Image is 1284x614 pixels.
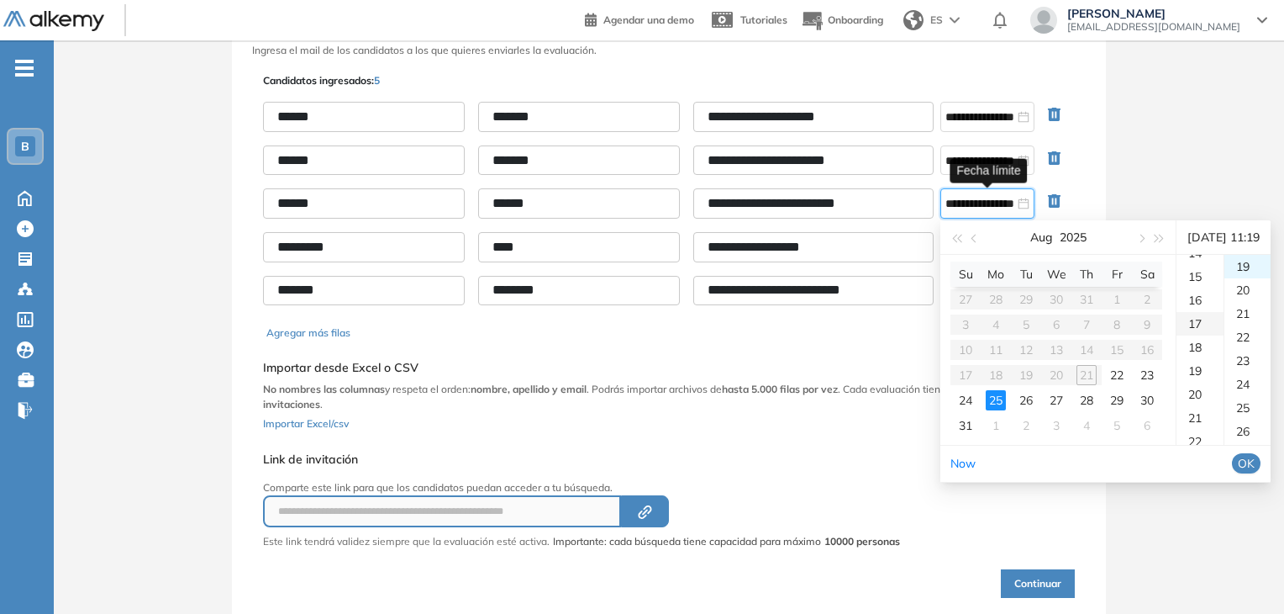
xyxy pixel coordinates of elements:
img: arrow [950,17,960,24]
td: 2025-08-28 [1071,388,1102,413]
div: 19 [1224,255,1271,278]
div: 24 [955,390,976,410]
td: 2025-08-23 [1132,363,1162,388]
div: 31 [955,416,976,436]
td: 2025-08-29 [1102,388,1132,413]
b: No nombres las columnas [263,383,385,395]
button: Continuar [1001,569,1075,598]
td: 2025-09-02 [1011,413,1041,438]
span: Importante: cada búsqueda tiene capacidad para máximo [553,534,900,549]
div: 29 [1107,390,1127,410]
b: nombre, apellido y email [471,383,587,395]
div: 22 [1224,326,1271,349]
p: y respeta el orden: . Podrás importar archivos de . Cada evaluación tiene un . [263,382,1075,412]
button: Onboarding [801,3,883,39]
span: Importar Excel/csv [263,417,349,430]
img: Logo [3,11,104,32]
th: Tu [1011,262,1041,287]
th: Th [1071,262,1102,287]
div: 1 [986,416,1006,436]
button: 2025 [1060,220,1087,254]
p: Candidatos ingresados: [263,73,380,88]
span: Agendar una demo [603,13,694,26]
h5: Link de invitación [263,453,900,467]
td: 2025-09-01 [981,413,1011,438]
div: 22 [1107,365,1127,385]
td: 2025-09-05 [1102,413,1132,438]
a: Now [950,456,976,471]
th: We [1041,262,1071,287]
div: 21 [1176,406,1223,430]
td: 2025-09-06 [1132,413,1162,438]
p: Este link tendrá validez siempre que la evaluación esté activa. [263,534,550,549]
button: Agregar más filas [266,326,350,341]
span: Tutoriales [740,13,787,26]
div: 26 [1016,390,1036,410]
div: Fecha límite [950,158,1027,183]
div: 27 [1046,390,1066,410]
div: 28 [1076,390,1097,410]
th: Su [950,262,981,287]
button: OK [1232,453,1260,474]
th: Sa [1132,262,1162,287]
div: 27 [1224,443,1271,467]
th: Fr [1102,262,1132,287]
b: hasta 5.000 filas por vez [722,383,838,395]
span: [PERSON_NAME] [1067,7,1240,20]
span: 5 [374,74,380,87]
div: 21 [1224,302,1271,326]
strong: 10000 personas [824,535,900,548]
div: 23 [1224,349,1271,373]
td: 2025-08-24 [950,388,981,413]
td: 2025-09-04 [1071,413,1102,438]
div: 23 [1137,365,1157,385]
td: 2025-08-26 [1011,388,1041,413]
div: 20 [1224,278,1271,302]
a: Agendar una demo [585,8,694,29]
h3: Ingresa el mail de los candidatos a los que quieres enviarles la evaluación. [252,45,1086,56]
span: [EMAIL_ADDRESS][DOMAIN_NAME] [1067,20,1240,34]
span: OK [1238,454,1255,473]
div: 26 [1224,420,1271,443]
h5: Importar desde Excel o CSV [263,361,1075,375]
div: 6 [1137,416,1157,436]
td: 2025-09-03 [1041,413,1071,438]
span: ES [930,13,943,28]
div: 4 [1076,416,1097,436]
b: límite de 10.000 invitaciones [263,383,1036,410]
div: 3 [1046,416,1066,436]
p: Comparte este link para que los candidatos puedan acceder a tu búsqueda. [263,480,900,495]
button: Aug [1030,220,1053,254]
div: 18 [1176,336,1223,359]
div: 17 [1176,312,1223,336]
div: 19 [1176,359,1223,383]
div: [DATE] 11:19 [1183,220,1264,254]
div: Widget de chat [1200,533,1284,614]
i: - [15,66,34,70]
td: 2025-08-30 [1132,388,1162,413]
div: 24 [1224,373,1271,396]
div: 22 [1176,430,1223,453]
span: B [21,140,29,153]
td: 2025-08-25 [981,388,1011,413]
span: Onboarding [828,13,883,26]
button: Importar Excel/csv [263,412,349,432]
div: 25 [986,390,1006,410]
td: 2025-08-27 [1041,388,1071,413]
div: 15 [1176,265,1223,288]
td: 2025-08-22 [1102,363,1132,388]
div: 2 [1016,416,1036,436]
td: 2025-08-31 [950,413,981,438]
div: 20 [1176,383,1223,406]
iframe: Chat Widget [1200,533,1284,614]
div: 5 [1107,416,1127,436]
div: 30 [1137,390,1157,410]
div: 16 [1176,288,1223,312]
img: world [903,10,924,30]
th: Mo [981,262,1011,287]
div: 25 [1224,396,1271,420]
